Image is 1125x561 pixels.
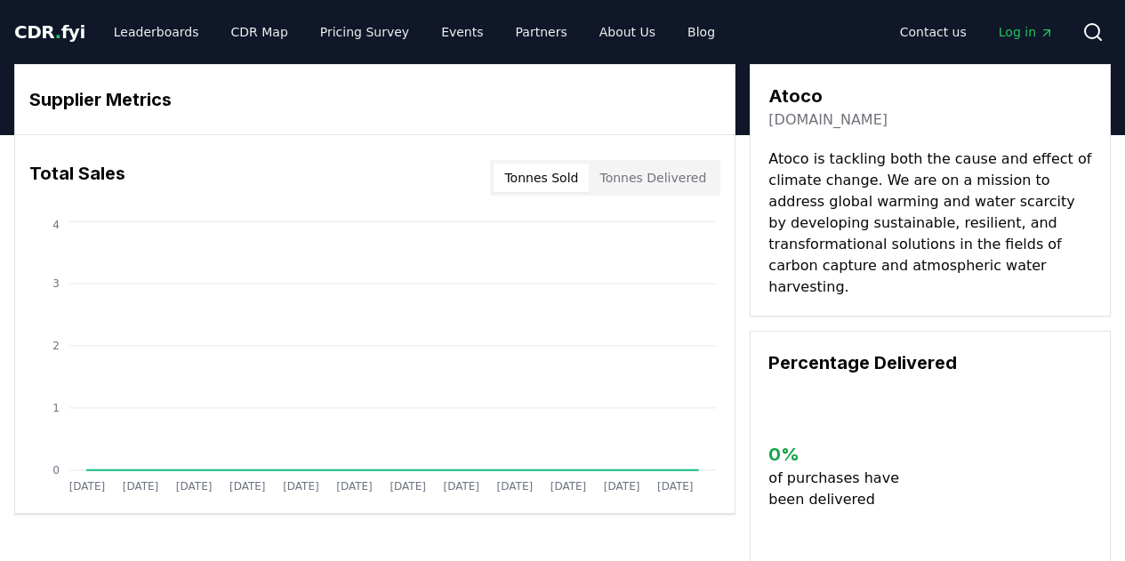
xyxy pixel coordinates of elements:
[657,480,694,493] tspan: [DATE]
[52,219,60,231] tspan: 4
[585,16,670,48] a: About Us
[604,480,640,493] tspan: [DATE]
[14,21,85,43] span: CDR fyi
[589,164,717,192] button: Tonnes Delivered
[768,148,1092,298] p: Atoco is tackling both the cause and effect of climate change. We are on a mission to address glo...
[283,480,319,493] tspan: [DATE]
[497,480,534,493] tspan: [DATE]
[52,464,60,477] tspan: 0
[69,480,106,493] tspan: [DATE]
[52,402,60,414] tspan: 1
[494,164,589,192] button: Tonnes Sold
[502,16,582,48] a: Partners
[14,20,85,44] a: CDR.fyi
[768,349,1092,376] h3: Percentage Delivered
[29,160,125,196] h3: Total Sales
[176,480,213,493] tspan: [DATE]
[768,109,888,131] a: [DOMAIN_NAME]
[229,480,266,493] tspan: [DATE]
[886,16,981,48] a: Contact us
[984,16,1068,48] a: Log in
[999,23,1054,41] span: Log in
[768,468,906,510] p: of purchases have been delivered
[52,277,60,290] tspan: 3
[217,16,302,48] a: CDR Map
[100,16,213,48] a: Leaderboards
[123,480,159,493] tspan: [DATE]
[29,86,720,113] h3: Supplier Metrics
[550,480,587,493] tspan: [DATE]
[336,480,373,493] tspan: [DATE]
[673,16,729,48] a: Blog
[52,340,60,352] tspan: 2
[100,16,729,48] nav: Main
[768,441,906,468] h3: 0 %
[427,16,497,48] a: Events
[55,21,61,43] span: .
[444,480,480,493] tspan: [DATE]
[886,16,1068,48] nav: Main
[390,480,427,493] tspan: [DATE]
[306,16,423,48] a: Pricing Survey
[768,83,888,109] h3: Atoco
